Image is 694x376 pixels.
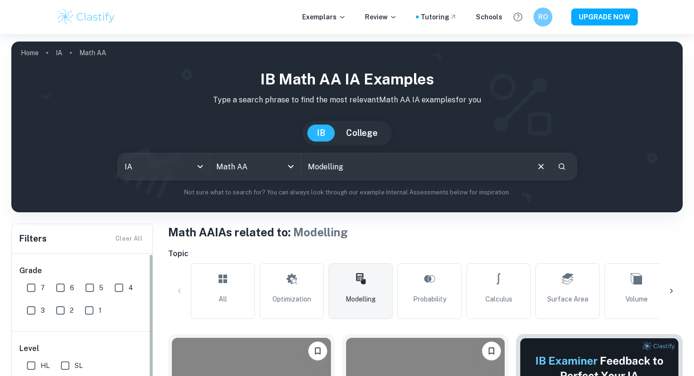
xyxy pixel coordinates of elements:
[293,226,348,239] span: Modelling
[302,12,346,22] p: Exemplars
[41,305,45,316] span: 3
[413,294,446,304] span: Probability
[19,94,675,106] p: Type a search phrase to find the most relevant Math AA IA examples for you
[365,12,397,22] p: Review
[510,9,526,25] button: Help and Feedback
[21,46,39,59] a: Home
[70,305,74,316] span: 2
[19,265,146,276] h6: Grade
[421,12,457,22] a: Tutoring
[79,48,106,58] p: Math AA
[476,12,502,22] a: Schools
[482,342,501,360] button: Bookmark
[19,343,146,354] h6: Level
[533,8,552,26] button: RO
[301,153,528,180] input: E.g. modelling a logo, player arrangements, shape of an egg...
[41,283,45,293] span: 7
[56,8,116,26] img: Clastify logo
[547,294,588,304] span: Surface Area
[118,153,209,180] div: IA
[11,42,683,212] img: profile cover
[168,248,683,259] h6: Topic
[41,360,50,371] span: HL
[272,294,311,304] span: Optimization
[56,46,62,59] a: IA
[99,305,102,316] span: 1
[75,360,83,371] span: SL
[554,159,570,175] button: Search
[308,342,327,360] button: Bookmark
[346,294,376,304] span: Modelling
[571,8,638,25] button: UPGRADE NOW
[168,224,683,241] h1: Math AA IAs related to:
[626,294,648,304] span: Volume
[99,283,103,293] span: 5
[284,160,297,173] button: Open
[128,283,133,293] span: 4
[19,232,47,245] h6: Filters
[538,12,549,22] h6: RO
[307,125,335,142] button: IB
[485,294,512,304] span: Calculus
[219,294,227,304] span: All
[19,68,675,91] h1: IB Math AA IA examples
[19,188,675,197] p: Not sure what to search for? You can always look through our example Internal Assessments below f...
[532,158,550,175] button: Clear
[337,125,387,142] button: College
[70,283,74,293] span: 6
